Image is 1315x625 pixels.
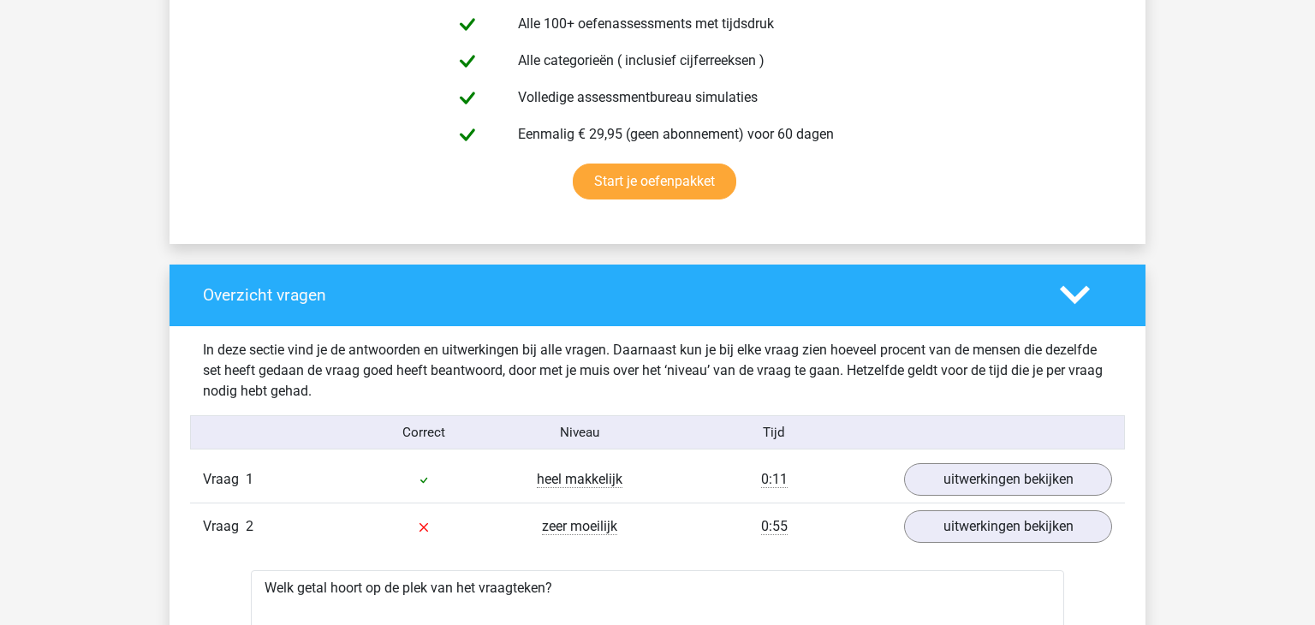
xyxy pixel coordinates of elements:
a: uitwerkingen bekijken [904,510,1112,543]
a: Start je oefenpakket [573,164,736,199]
span: zeer moeilijk [542,518,617,535]
span: Vraag [203,516,246,537]
span: 1 [246,471,253,487]
span: 2 [246,518,253,534]
span: 0:55 [761,518,788,535]
span: Vraag [203,469,246,490]
h4: Overzicht vragen [203,285,1034,305]
div: Niveau [502,423,657,443]
div: Tijd [657,423,891,443]
span: 0:11 [761,471,788,488]
span: heel makkelijk [537,471,622,488]
div: Correct [347,423,503,443]
a: uitwerkingen bekijken [904,463,1112,496]
div: In deze sectie vind je de antwoorden en uitwerkingen bij alle vragen. Daarnaast kun je bij elke v... [190,340,1125,402]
